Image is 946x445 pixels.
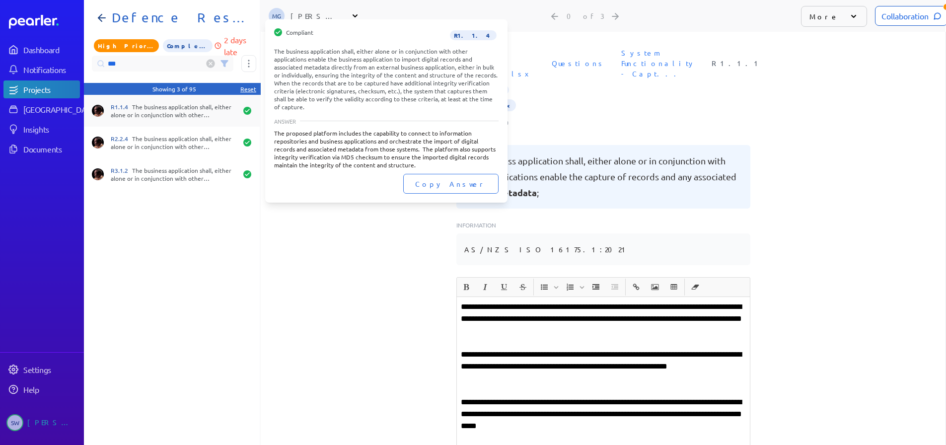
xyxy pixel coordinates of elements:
span: Priority [94,39,159,52]
span: Steve Whittington [6,414,23,431]
span: Michael Grimwade [269,8,285,24]
div: The business application shall, either alone or in conjunction with other applications be able to... [111,135,237,150]
h1: Defence Response 202509 [108,10,244,26]
a: Insights [3,120,80,138]
p: Information [456,221,750,229]
button: Insert link [628,279,645,296]
a: Dashboard [9,15,80,29]
div: The business application shall, either alone or in conjunction with other applications enable the... [274,47,499,111]
span: Importance Essential [454,85,509,95]
p: 2 days late [224,34,256,58]
span: Insert link [627,279,645,296]
img: Ryan Baird [92,137,104,148]
div: Showing 3 of 95 [152,85,196,93]
button: Clear Formatting [687,279,704,296]
span: Copy Answer [415,179,487,189]
a: Projects [3,80,80,98]
span: Sheet: Questions [548,54,609,73]
button: Insert Ordered List [562,279,579,296]
img: Ryan Baird [92,168,104,180]
a: Documents [3,140,80,158]
div: Notifications [23,65,79,74]
a: Notifications [3,61,80,78]
span: Insert Image [646,279,664,296]
p: Question [456,132,750,141]
pre: AS/NZS ISO 16175.1:2021 [464,241,630,257]
span: ANSWER [274,118,296,124]
a: SW[PERSON_NAME] [3,410,80,435]
button: Bold [458,279,475,296]
a: [GEOGRAPHIC_DATA] [3,100,80,118]
div: Help [23,384,79,394]
a: Settings [3,361,80,378]
div: The business application shall, either alone or in conjunction with other applications enable the... [111,103,237,119]
span: Underline [495,279,513,296]
div: [PERSON_NAME] [27,414,77,431]
button: Insert Unordered List [536,279,553,296]
span: Bold [457,279,475,296]
button: Underline [496,279,512,296]
div: [GEOGRAPHIC_DATA] [23,104,97,114]
span: Insert Ordered List [561,279,586,296]
span: Reference Number: R1.1.1 [708,54,766,73]
a: Dashboard [3,41,80,59]
a: Help [3,380,80,398]
p: More [809,11,839,21]
div: Reset [240,85,256,93]
div: Insights [23,124,79,134]
span: All Questions Completed [163,39,213,52]
span: Strike through [514,279,532,296]
span: R1.1.4 [111,103,132,111]
span: R2.2.4 [111,135,132,143]
div: 0 of 3 [567,11,604,20]
button: Insert table [665,279,682,296]
span: R1.1.4 [450,30,497,40]
pre: The business application shall, either alone or in conjunction with other applications enable the... [464,153,742,201]
button: Strike through [514,279,531,296]
button: Italic [477,279,494,296]
button: Insert Image [647,279,663,296]
button: Copy Answer [403,174,499,194]
button: Tag at index 0 with value Reviewed focussed. Press backspace to remove [504,100,512,110]
div: Projects [23,84,79,94]
img: Ryan Baird [92,105,104,117]
div: The business application shall, either alone or in conjunction with other applications, be able t... [111,166,237,182]
div: Dashboard [23,45,79,55]
button: Increase Indent [587,279,604,296]
div: The proposed platform includes the capability to connect to information repositories and business... [274,129,499,169]
div: Settings [23,365,79,374]
span: Italic [476,279,494,296]
span: Increase Indent [587,279,605,296]
span: R3.1.2 [111,166,132,174]
span: metadata [495,187,537,198]
div: Documents [23,144,79,154]
span: Decrease Indent [606,279,624,296]
span: Clear Formatting [686,279,704,296]
div: [PERSON_NAME] [291,11,340,21]
span: Section: System Functionality - Capture and classification Obligation - Records creation, capture... [617,44,700,83]
span: Insert Unordered List [535,279,560,296]
span: Compliant [286,28,313,41]
span: Insert table [665,279,683,296]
